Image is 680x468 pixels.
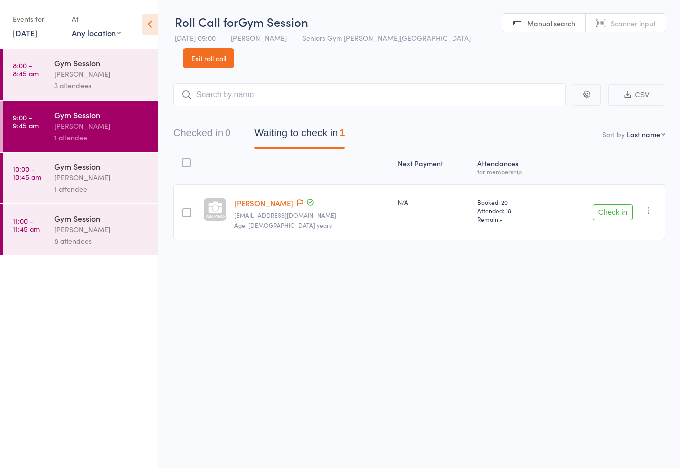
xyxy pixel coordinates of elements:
[593,204,633,220] button: Check in
[175,33,216,43] span: [DATE] 09:00
[173,83,566,106] input: Search by name
[54,57,149,68] div: Gym Session
[175,13,238,30] span: Roll Call for
[13,113,39,129] time: 9:00 - 9:45 am
[231,33,287,43] span: [PERSON_NAME]
[54,161,149,172] div: Gym Session
[173,122,230,149] button: Checked in0
[54,235,149,247] div: 8 attendees
[394,154,473,180] div: Next Payment
[54,172,149,183] div: [PERSON_NAME]
[13,217,40,233] time: 11:00 - 11:45 am
[500,215,503,223] span: -
[54,109,149,120] div: Gym Session
[234,221,332,229] span: Age: [DEMOGRAPHIC_DATA] years
[54,224,149,235] div: [PERSON_NAME]
[13,165,41,181] time: 10:00 - 10:45 am
[54,213,149,224] div: Gym Session
[54,183,149,195] div: 1 attendee
[13,27,37,38] a: [DATE]
[602,129,625,139] label: Sort by
[54,68,149,80] div: [PERSON_NAME]
[473,154,552,180] div: Atten­dances
[238,13,308,30] span: Gym Session
[13,61,39,77] time: 8:00 - 8:45 am
[183,48,234,68] a: Exit roll call
[254,122,345,149] button: Waiting to check in1
[477,215,548,223] span: Remain:
[225,127,230,138] div: 0
[54,132,149,143] div: 1 attendee
[54,120,149,132] div: [PERSON_NAME]
[72,27,121,38] div: Any location
[477,206,548,215] span: Attended: 18
[13,11,62,27] div: Events for
[3,204,158,255] a: 11:00 -11:45 amGym Session[PERSON_NAME]8 attendees
[340,127,345,138] div: 1
[302,33,471,43] span: Seniors Gym [PERSON_NAME][GEOGRAPHIC_DATA]
[608,84,665,106] button: CSV
[611,18,656,28] span: Scanner input
[54,80,149,91] div: 3 attendees
[3,153,158,203] a: 10:00 -10:45 amGym Session[PERSON_NAME]1 attendee
[72,11,121,27] div: At
[234,198,293,208] a: [PERSON_NAME]
[3,49,158,100] a: 8:00 -8:45 amGym Session[PERSON_NAME]3 attendees
[3,101,158,152] a: 9:00 -9:45 amGym Session[PERSON_NAME]1 attendee
[477,198,548,206] span: Booked: 20
[627,129,660,139] div: Last name
[527,18,575,28] span: Manual search
[477,168,548,175] div: for membership
[398,198,469,206] div: N/A
[234,212,390,219] small: jessicaissapersonal@gmail.com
